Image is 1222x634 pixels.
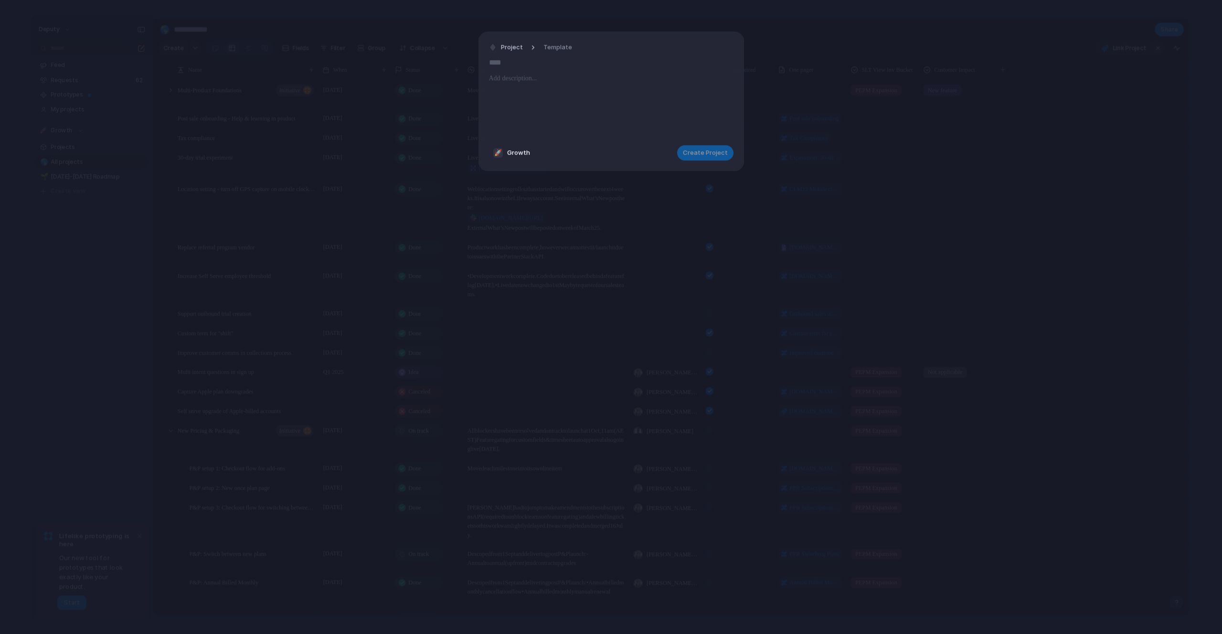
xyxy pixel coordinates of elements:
div: 🚀 [493,148,503,158]
span: Growth [507,148,530,158]
span: Template [543,42,572,52]
button: Project [487,41,526,54]
button: Template [538,41,578,54]
span: Project [501,42,523,52]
